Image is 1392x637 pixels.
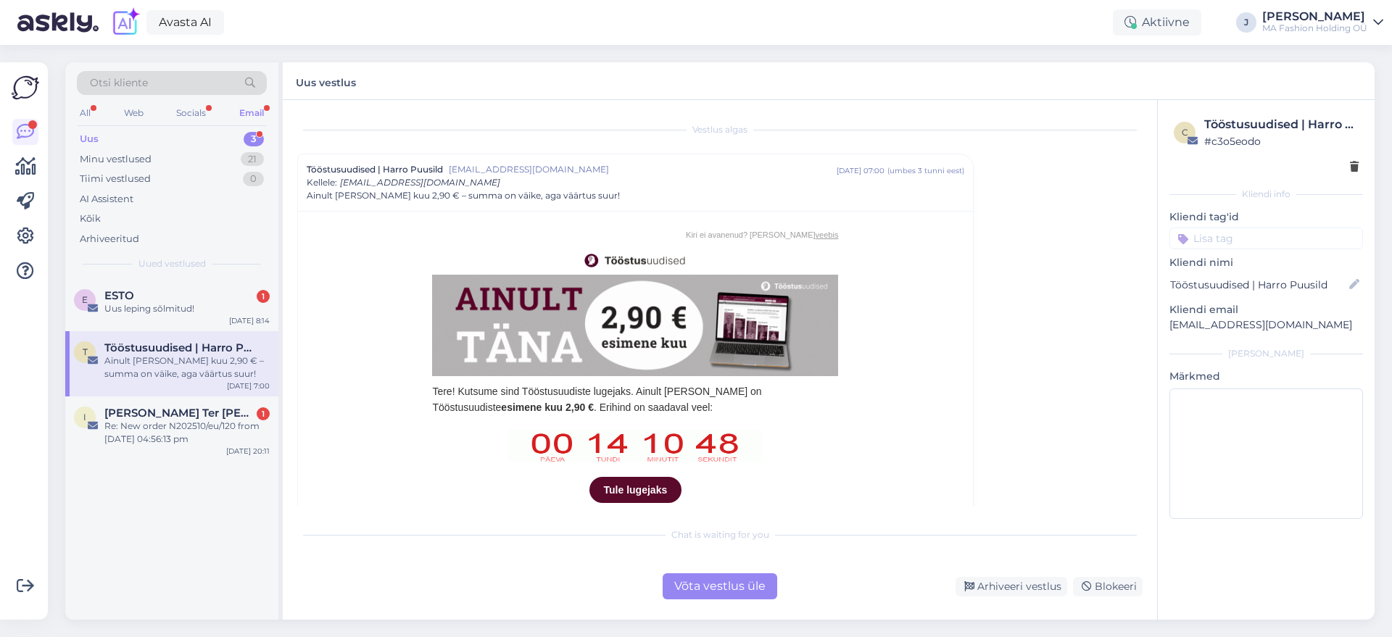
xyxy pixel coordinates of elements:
[80,172,151,186] div: Tiimi vestlused
[146,10,224,35] a: Avasta AI
[307,189,620,202] span: Ainult [PERSON_NAME] kuu 2,90 € – summa on väike, aga väärtus suur!
[1169,188,1363,201] div: Kliendi info
[432,383,838,415] p: Tere! Kutsume sind Tööstusuudiste lugejaks. Ainult [PERSON_NAME] on Tööstusuudiste . Erihind on s...
[1169,255,1363,270] p: Kliendi nimi
[243,172,264,186] div: 0
[1169,302,1363,317] p: Kliendi email
[816,230,839,239] a: veebis
[887,165,964,176] div: ( umbes 3 tunni eest )
[1236,12,1256,33] div: J
[82,294,88,305] span: E
[1169,228,1363,249] input: Lisa tag
[80,152,152,167] div: Minu vestlused
[104,341,255,354] span: Tööstusuudised | Harro Puusild
[1169,369,1363,384] p: Märkmed
[1169,317,1363,333] p: [EMAIL_ADDRESS][DOMAIN_NAME]
[236,104,267,122] div: Email
[1262,11,1383,34] a: [PERSON_NAME]MA Fashion Holding OÜ
[1113,9,1201,36] div: Aktiivne
[1169,209,1363,225] p: Kliendi tag'id
[1073,577,1143,596] div: Blokeeri
[227,380,270,391] div: [DATE] 7:00
[173,104,209,122] div: Socials
[77,104,94,122] div: All
[80,212,101,226] div: Kõik
[138,257,206,270] span: Uued vestlused
[1169,347,1363,360] div: [PERSON_NAME]
[501,401,594,413] strong: esimene kuu 2,90 €
[663,573,777,599] div: Võta vestlus üle
[90,75,148,91] span: Otsi kliente
[83,412,86,422] span: I
[104,420,270,446] div: Re: New order N202510/eu/120 from [DATE] 04:56:13 pm
[104,407,255,420] span: Iris Ter Horst
[1204,116,1359,133] div: Tööstusuudised | Harro Puusild
[1262,22,1367,34] div: MA Fashion Holding OÜ
[12,74,39,101] img: Askly Logo
[104,302,270,315] div: Uus leping sõlmitud!
[432,232,838,238] p: Kiri ei avanenud? [PERSON_NAME]
[1262,11,1367,22] div: [PERSON_NAME]
[449,163,837,176] span: [EMAIL_ADDRESS][DOMAIN_NAME]
[584,254,686,268] img: Tööstusuudised
[244,132,264,146] div: 3
[229,315,270,326] div: [DATE] 8:14
[1182,127,1188,138] span: c
[956,577,1067,596] div: Arhiveeri vestlus
[257,407,270,420] div: 1
[226,446,270,457] div: [DATE] 20:11
[257,290,270,303] div: 1
[340,177,500,188] span: [EMAIL_ADDRESS][DOMAIN_NAME]
[80,232,139,246] div: Arhiveeritud
[1204,133,1359,149] div: # c3o5eodo
[241,152,264,167] div: 21
[110,7,141,38] img: explore-ai
[837,165,884,176] div: [DATE] 07:00
[83,346,88,357] span: T
[296,71,356,91] label: Uus vestlus
[1170,277,1346,293] input: Lisa nimi
[307,163,443,176] span: Tööstusuudised | Harro Puusild
[104,354,270,380] div: Ainult [PERSON_NAME] kuu 2,90 € – summa on väike, aga väärtus suur!
[307,177,337,188] span: Kellele :
[297,123,1143,136] div: Vestlus algas
[297,528,1143,541] div: Chat is waiting for you
[104,289,134,302] span: ESTO
[80,132,99,146] div: Uus
[121,104,146,122] div: Web
[80,192,133,207] div: AI Assistent
[604,484,668,496] a: Tule lugejaks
